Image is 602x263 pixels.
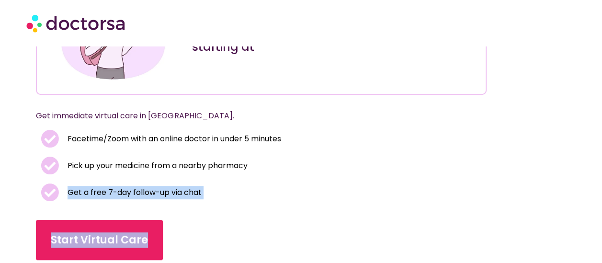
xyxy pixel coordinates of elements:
span: Start Virtual Care [51,232,148,248]
span: Facetime/Zoom with an online doctor in under 5 minutes [65,132,281,146]
p: Get immediate virtual care in [GEOGRAPHIC_DATA]. [36,109,463,123]
a: Start Virtual Care [36,220,163,260]
span: Pick up your medicine from a nearby pharmacy [65,159,248,172]
span: Get a free 7-day follow-up via chat [65,186,202,199]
